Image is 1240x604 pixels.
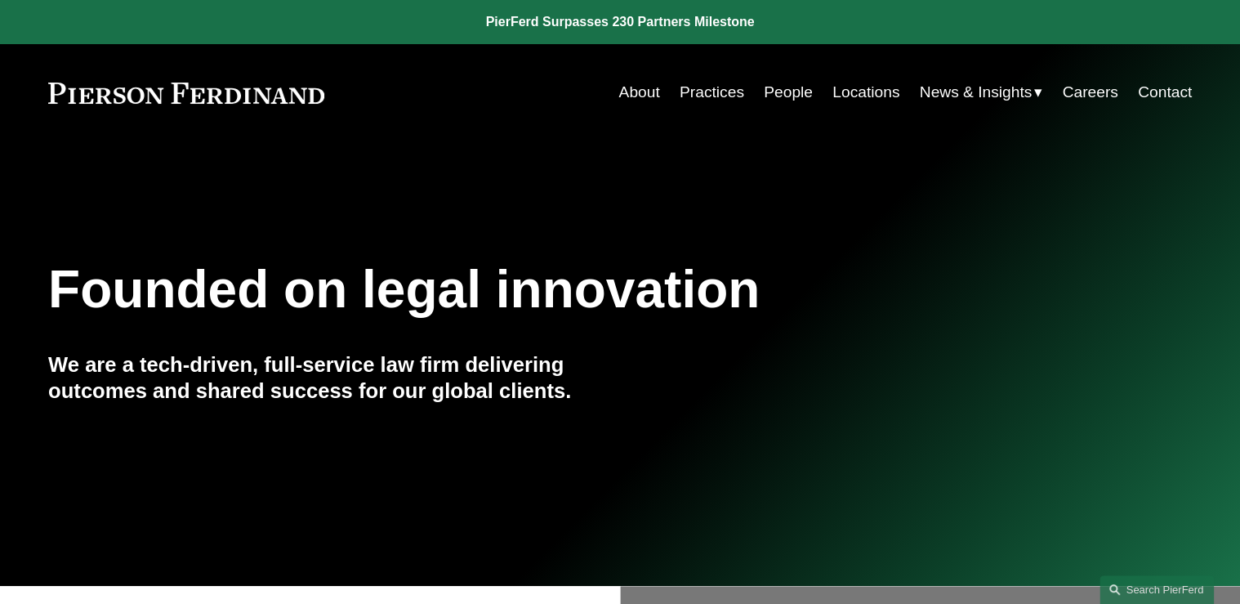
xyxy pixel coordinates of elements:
[919,77,1042,108] a: folder dropdown
[1138,77,1192,108] a: Contact
[764,77,813,108] a: People
[680,77,744,108] a: Practices
[48,351,620,405] h4: We are a tech-driven, full-service law firm delivering outcomes and shared success for our global...
[832,77,899,108] a: Locations
[919,78,1032,107] span: News & Insights
[48,260,1001,320] h1: Founded on legal innovation
[1099,575,1214,604] a: Search this site
[618,77,659,108] a: About
[1062,77,1117,108] a: Careers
